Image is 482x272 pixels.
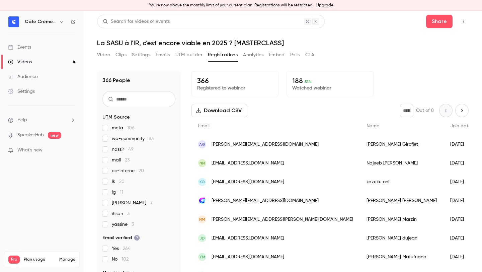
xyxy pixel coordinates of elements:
[199,235,205,241] span: jd
[199,179,205,185] span: ko
[97,50,110,60] button: Video
[125,158,130,162] span: 23
[119,179,125,184] span: 20
[444,210,478,229] div: [DATE]
[8,73,38,80] div: Audience
[8,44,31,51] div: Events
[212,160,284,167] span: [EMAIL_ADDRESS][DOMAIN_NAME]
[360,229,444,248] div: [PERSON_NAME] dujean
[212,254,284,261] span: [EMAIL_ADDRESS][DOMAIN_NAME]
[458,16,469,27] button: Top Bar Actions
[360,191,444,210] div: [PERSON_NAME] [PERSON_NAME]
[199,160,205,166] span: NN
[103,18,170,25] div: Search for videos or events
[367,124,379,128] span: Name
[112,210,130,217] span: ihsan
[17,147,43,154] span: What's new
[450,124,471,128] span: Join date
[149,136,154,141] span: 83
[17,117,27,124] span: Help
[444,229,478,248] div: [DATE]
[156,50,170,60] button: Emails
[8,117,76,124] li: help-dropdown-opener
[112,167,144,174] span: cc-interne
[59,257,75,262] a: Manage
[316,3,333,8] a: Upgrade
[360,154,444,173] div: Najeeb [PERSON_NAME]
[102,234,140,241] span: Email verified
[48,132,61,139] span: new
[132,222,134,227] span: 3
[112,221,134,228] span: yassine
[416,107,434,114] p: Out of 8
[444,154,478,173] div: [DATE]
[290,50,300,60] button: Polls
[198,124,210,128] span: Email
[212,216,353,223] span: [PERSON_NAME][EMAIL_ADDRESS][PERSON_NAME][DOMAIN_NAME]
[444,173,478,191] div: [DATE]
[8,16,19,27] img: Café Crème Club
[112,256,129,263] span: No
[112,135,154,142] span: wa-community
[132,50,150,60] button: Settings
[127,211,130,216] span: 3
[305,50,314,60] button: CTA
[198,197,206,205] img: garden-it.com
[212,179,284,186] span: [EMAIL_ADDRESS][DOMAIN_NAME]
[197,85,273,91] p: Registered to webinar
[191,104,247,117] button: Download CSV
[444,191,478,210] div: [DATE]
[139,168,144,173] span: 20
[212,235,284,242] span: [EMAIL_ADDRESS][DOMAIN_NAME]
[305,79,312,84] span: 51 %
[199,216,205,222] span: NM
[208,50,238,60] button: Registrations
[24,257,55,262] span: Plan usage
[360,248,444,266] div: [PERSON_NAME] Matufuana
[360,210,444,229] div: [PERSON_NAME] Marzin
[243,50,264,60] button: Analytics
[175,50,203,60] button: UTM builder
[292,85,368,91] p: Watched webinar
[97,39,469,47] h1: La SASU à l’IR, c’est encore viable en 2025 ? [MASTERCLASS]
[360,173,444,191] div: kazuku oni
[444,135,478,154] div: [DATE]
[212,141,319,148] span: [PERSON_NAME][EMAIL_ADDRESS][DOMAIN_NAME]
[122,257,129,262] span: 102
[17,132,44,139] a: SpeakerHub
[102,114,130,121] span: UTM Source
[112,178,125,185] span: lk
[112,157,130,163] span: mail
[292,77,368,85] p: 188
[128,147,134,152] span: 49
[212,197,319,204] span: [PERSON_NAME][EMAIL_ADDRESS][DOMAIN_NAME]
[360,135,444,154] div: [PERSON_NAME] Giroflet
[102,76,130,84] h1: 366 People
[8,59,32,65] div: Videos
[112,245,131,252] span: Yes
[150,201,153,205] span: 7
[127,126,135,130] span: 106
[112,125,135,131] span: meta
[120,190,123,195] span: 11
[123,246,131,251] span: 264
[269,50,285,60] button: Embed
[444,248,478,266] div: [DATE]
[199,141,205,147] span: AG
[25,18,56,25] h6: Café Crème Club
[112,200,153,206] span: [PERSON_NAME]
[112,146,134,153] span: nassir
[426,15,453,28] button: Share
[455,104,469,117] button: Next page
[8,256,20,264] span: Pro
[115,50,127,60] button: Clips
[112,189,123,196] span: ig
[197,77,273,85] p: 366
[8,88,35,95] div: Settings
[199,254,205,260] span: YM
